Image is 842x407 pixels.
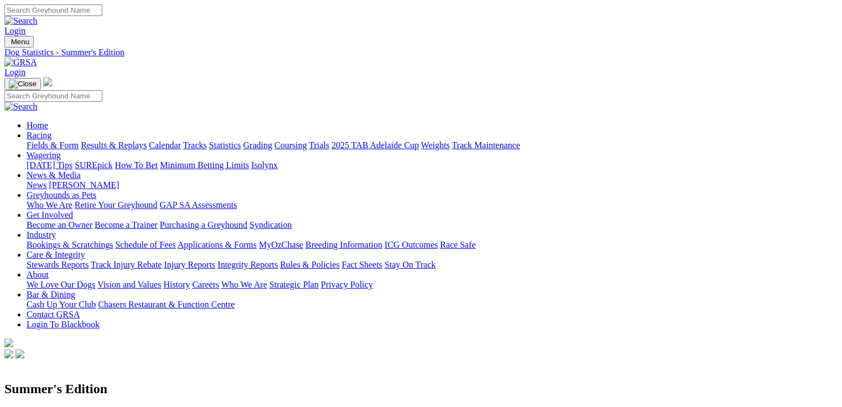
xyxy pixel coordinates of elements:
div: Greyhounds as Pets [27,200,838,210]
a: Login [4,67,25,77]
a: Become an Owner [27,220,92,229]
a: Care & Integrity [27,250,85,259]
a: Retire Your Greyhound [75,200,158,210]
button: Toggle navigation [4,36,34,48]
a: We Love Our Dogs [27,280,95,289]
div: Wagering [27,160,838,170]
a: Grading [243,140,272,150]
a: Syndication [250,220,292,229]
a: Results & Replays [81,140,147,150]
a: Rules & Policies [280,260,340,269]
a: Wagering [27,150,61,160]
div: Industry [27,240,838,250]
a: 2025 TAB Adelaide Cup [331,140,419,150]
a: News & Media [27,170,81,180]
a: [PERSON_NAME] [49,180,119,190]
a: Careers [192,280,219,289]
div: Racing [27,140,838,150]
a: Strategic Plan [269,280,319,289]
a: About [27,270,49,279]
a: Schedule of Fees [115,240,175,249]
a: Who We Are [27,200,72,210]
img: Search [4,16,38,26]
a: News [27,180,46,190]
h2: Summer's Edition [4,382,838,396]
input: Search [4,90,102,102]
img: GRSA [4,58,37,67]
a: History [163,280,190,289]
a: Tracks [183,140,207,150]
a: Fields & Form [27,140,79,150]
img: Close [9,80,37,88]
div: Get Involved [27,220,838,230]
a: Bar & Dining [27,290,75,299]
a: Breeding Information [305,240,382,249]
a: Track Injury Rebate [91,260,162,269]
div: Bar & Dining [27,300,838,310]
a: Chasers Restaurant & Function Centre [98,300,235,309]
div: About [27,280,838,290]
a: SUREpick [75,160,112,170]
div: Care & Integrity [27,260,838,270]
a: Weights [421,140,450,150]
a: ICG Outcomes [384,240,438,249]
img: logo-grsa-white.png [43,77,52,86]
a: Industry [27,230,56,239]
a: Dog Statistics - Summer's Edition [4,48,838,58]
a: Privacy Policy [321,280,373,289]
a: Calendar [149,140,181,150]
a: Stay On Track [384,260,435,269]
a: Integrity Reports [217,260,278,269]
a: Trials [309,140,329,150]
a: Contact GRSA [27,310,80,319]
input: Search [4,4,102,16]
a: Isolynx [251,160,278,170]
a: Racing [27,131,51,140]
a: Vision and Values [97,280,161,289]
a: Purchasing a Greyhound [160,220,247,229]
a: Login [4,26,25,35]
a: How To Bet [115,160,158,170]
a: Fact Sheets [342,260,382,269]
span: Menu [11,38,29,46]
a: Minimum Betting Limits [160,160,249,170]
button: Toggle navigation [4,78,41,90]
a: Get Involved [27,210,73,220]
img: facebook.svg [4,349,13,358]
a: Track Maintenance [452,140,520,150]
a: Coursing [274,140,307,150]
a: GAP SA Assessments [160,200,237,210]
div: News & Media [27,180,838,190]
a: Greyhounds as Pets [27,190,96,200]
a: Stewards Reports [27,260,89,269]
a: Bookings & Scratchings [27,240,113,249]
a: Statistics [209,140,241,150]
a: Who We Are [221,280,267,289]
a: [DATE] Tips [27,160,72,170]
a: Race Safe [440,240,475,249]
img: logo-grsa-white.png [4,338,13,347]
a: Injury Reports [164,260,215,269]
a: Applications & Forms [178,240,257,249]
a: Home [27,121,48,130]
a: Cash Up Your Club [27,300,96,309]
img: twitter.svg [15,349,24,358]
img: Search [4,102,38,112]
a: MyOzChase [259,240,303,249]
a: Login To Blackbook [27,320,100,329]
a: Become a Trainer [95,220,158,229]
